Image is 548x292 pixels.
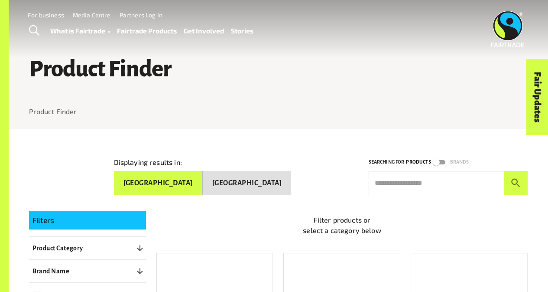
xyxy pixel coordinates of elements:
p: Filters [32,215,143,226]
button: [GEOGRAPHIC_DATA] [203,171,291,195]
a: For business [28,11,64,19]
a: Stories [231,25,253,37]
a: Toggle Search [23,20,45,42]
p: Displaying results in: [114,157,182,167]
a: Fairtrade Products [117,25,177,37]
h1: Product Finder [29,56,528,81]
a: Product Finder [29,107,77,115]
img: Fairtrade Australia New Zealand logo [491,11,525,47]
a: Media Centre [73,11,111,19]
button: [GEOGRAPHIC_DATA] [114,171,203,195]
p: Products [406,158,431,166]
p: Filter products or select a category below [156,215,528,236]
p: Brands [450,158,469,166]
button: Product Category [29,240,146,256]
a: Partners Log In [120,11,162,19]
a: What is Fairtrade [50,25,110,37]
button: Brand Name [29,263,146,279]
nav: breadcrumb [29,106,528,117]
p: Searching for [369,158,405,166]
p: Brand Name [32,266,70,276]
p: Product Category [32,243,83,253]
a: Get Involved [184,25,224,37]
